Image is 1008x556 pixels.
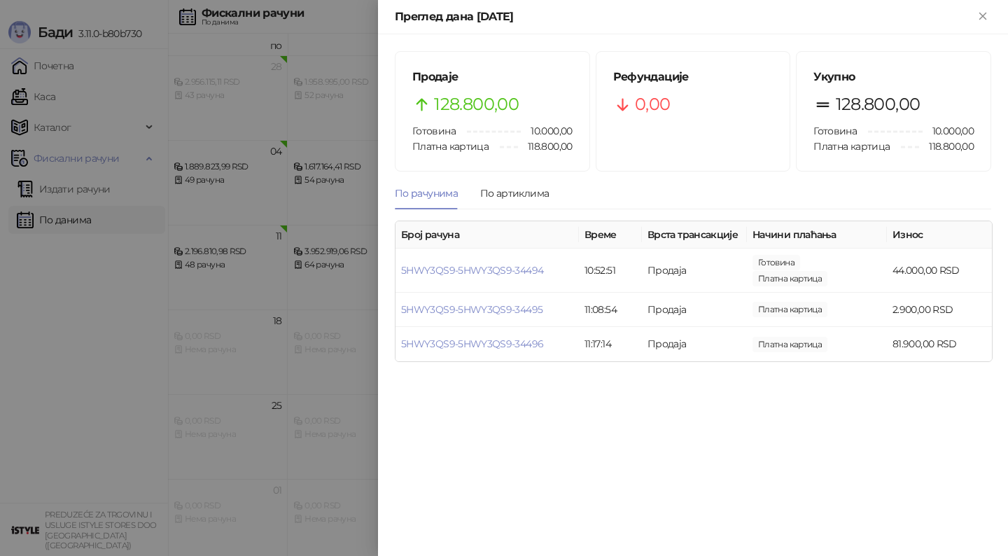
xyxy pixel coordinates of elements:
[752,271,827,286] span: 34.000,00
[613,69,773,85] h5: Рефундације
[887,221,992,249] th: Износ
[919,139,974,154] span: 118.800,00
[579,293,642,327] td: 11:08:54
[752,255,800,270] span: 10.000,00
[887,249,992,293] td: 44.000,00 RSD
[923,123,974,139] span: 10.000,00
[395,221,579,249] th: Број рачуна
[579,221,642,249] th: Време
[579,249,642,293] td: 10:52:51
[752,302,827,317] span: 2.900,00
[412,69,573,85] h5: Продаје
[521,123,572,139] span: 10.000,00
[635,91,670,118] span: 0,00
[480,186,549,201] div: По артиклима
[579,327,642,361] td: 11:17:14
[401,338,543,350] a: 5HWY3QS9-5HWY3QS9-34496
[887,293,992,327] td: 2.900,00 RSD
[412,125,456,137] span: Готовина
[747,221,887,249] th: Начини плаћања
[401,303,542,316] a: 5HWY3QS9-5HWY3QS9-34495
[412,140,489,153] span: Платна картица
[887,327,992,361] td: 81.900,00 RSD
[752,337,827,352] span: 81.900,00
[642,327,747,361] td: Продаја
[813,140,890,153] span: Платна картица
[813,125,857,137] span: Готовина
[518,139,573,154] span: 118.800,00
[395,186,458,201] div: По рачунима
[434,91,519,118] span: 128.800,00
[813,69,974,85] h5: Укупно
[642,293,747,327] td: Продаја
[836,91,920,118] span: 128.800,00
[974,8,991,25] button: Close
[642,249,747,293] td: Продаја
[642,221,747,249] th: Врста трансакције
[401,264,543,277] a: 5HWY3QS9-5HWY3QS9-34494
[395,8,974,25] div: Преглед дана [DATE]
